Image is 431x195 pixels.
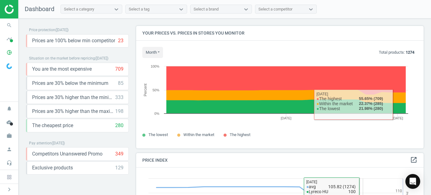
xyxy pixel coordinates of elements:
button: chevron_right [2,185,17,193]
div: Select a tag [129,6,149,12]
div: 129 [115,164,123,171]
i: headset_mic [3,157,15,169]
text: 100% [151,64,159,68]
tspan: [DATE] [392,116,403,120]
text: 50% [153,88,159,92]
i: timeline [3,33,15,45]
div: 198 [115,108,123,115]
span: The lowest [149,132,168,137]
span: Pay attention [29,141,52,145]
span: You are the most expensive [32,66,92,73]
h4: Your prices vs. prices in stores you monitor [136,26,424,40]
button: month [142,47,163,58]
span: Dashboard [25,5,54,13]
div: 23 [118,37,123,44]
i: cloud_done [3,116,15,128]
span: Within the market [183,132,214,137]
div: Open Intercom Messenger [405,174,420,189]
tspan: [DATE] [281,116,291,120]
i: work [3,130,15,142]
span: Exclusive products [32,164,73,171]
text: 0% [154,112,159,115]
span: ( [DATE] ) [52,141,65,145]
i: person [3,143,15,155]
div: 709 [115,66,123,73]
span: Prices are 30% higher than the minimum [32,94,115,101]
img: wGWNvw8QSZomAAAAABJRU5ErkJggg== [6,63,12,69]
span: The cheapest price [32,122,73,129]
text: 110 [395,189,402,193]
span: The highest [230,132,250,137]
img: ajHJNr6hYgQAAAAASUVORK5CYII= [5,5,48,14]
span: Competitors Unanswered Promo [32,151,103,157]
span: ( [DATE] ) [55,28,69,32]
span: Prices are 100% below min competitor [32,37,115,44]
a: open_in_new [410,156,417,164]
div: Select a brand [194,6,219,12]
p: Total products: [379,50,414,55]
tspan: Percent [143,83,148,96]
i: chevron_right [6,186,13,193]
i: notifications [3,103,15,114]
span: ( [DATE] ) [95,56,108,60]
div: Select a competitor [258,6,292,12]
i: pie_chart_outlined [3,47,15,58]
div: 333 [115,94,123,101]
span: Price protection [29,28,55,32]
span: Situation on the market before repricing [29,56,95,60]
div: Select a category [64,6,94,12]
i: search [3,19,15,31]
div: 280 [115,122,123,129]
h4: Price Index [136,153,424,168]
div: 85 [118,80,123,87]
b: 1274 [406,50,414,55]
span: Prices are 30% higher than the maximal [32,108,115,115]
div: 349 [115,151,123,157]
span: Prices are 30% below the minimum [32,80,108,87]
